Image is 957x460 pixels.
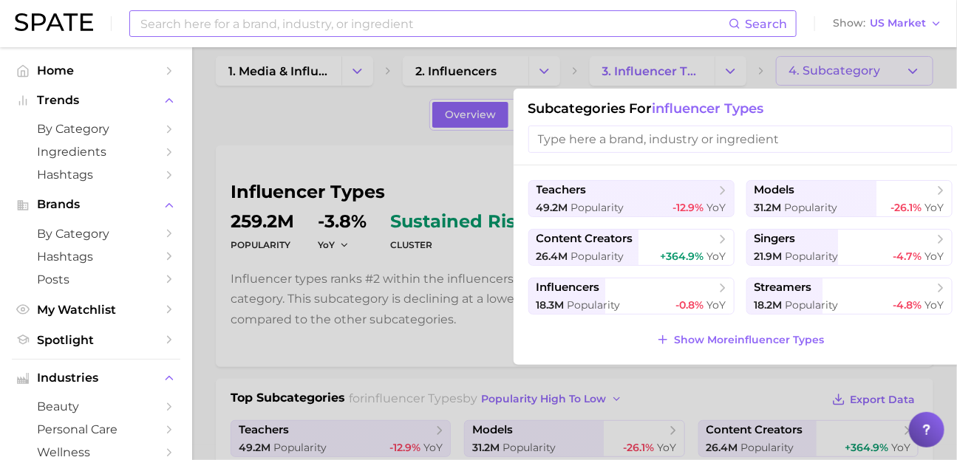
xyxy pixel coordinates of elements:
[528,100,953,117] h1: Subcategories for
[755,298,783,312] span: 18.2m
[674,334,824,346] span: Show More influencer types
[786,250,839,263] span: Popularity
[707,201,726,214] span: YoY
[37,94,155,107] span: Trends
[755,183,795,197] span: models
[12,418,180,441] a: personal care
[37,198,155,211] span: Brands
[37,371,155,385] span: Industries
[12,222,180,245] a: by Category
[37,399,155,413] span: beauty
[746,229,953,266] button: singers21.9m Popularity-4.7% YoY
[537,298,565,312] span: 18.3m
[537,250,568,263] span: 26.4m
[537,232,633,246] span: content creators
[528,229,735,266] button: content creators26.4m Popularity+364.9% YoY
[745,17,787,31] span: Search
[537,201,568,214] span: 49.2m
[746,278,953,315] button: streamers18.2m Popularity-4.8% YoY
[37,227,155,241] span: by Category
[568,298,621,312] span: Popularity
[893,250,922,263] span: -4.7%
[528,278,735,315] button: influencers18.3m Popularity-0.8% YoY
[37,333,155,347] span: Spotlight
[676,298,704,312] span: -0.8%
[12,140,180,163] a: Ingredients
[37,250,155,264] span: Hashtags
[891,201,922,214] span: -26.1%
[37,145,155,159] span: Ingredients
[37,445,155,459] span: wellness
[37,122,155,136] span: by Category
[537,183,587,197] span: teachers
[12,268,180,291] a: Posts
[829,14,946,33] button: ShowUS Market
[12,395,180,418] a: beauty
[893,298,922,312] span: -4.8%
[37,303,155,317] span: My Watchlist
[537,281,600,295] span: influencers
[528,126,953,153] input: Type here a brand, industry or ingredient
[925,250,944,263] span: YoY
[12,245,180,268] a: Hashtags
[755,201,782,214] span: 31.2m
[653,329,828,350] button: Show Moreinfluencer types
[786,298,839,312] span: Popularity
[833,19,865,27] span: Show
[707,250,726,263] span: YoY
[37,63,155,78] span: Home
[12,89,180,111] button: Trends
[12,163,180,186] a: Hashtags
[12,193,180,216] button: Brands
[785,201,838,214] span: Popularity
[12,298,180,321] a: My Watchlist
[755,232,796,246] span: singers
[755,281,812,295] span: streamers
[12,367,180,389] button: Industries
[37,272,155,286] span: Posts
[528,180,735,217] button: teachers49.2m Popularity-12.9% YoY
[12,117,180,140] a: by Category
[653,100,764,117] span: influencer types
[12,59,180,82] a: Home
[870,19,926,27] span: US Market
[37,168,155,182] span: Hashtags
[661,250,704,263] span: +364.9%
[37,422,155,436] span: personal care
[755,250,783,263] span: 21.9m
[673,201,704,214] span: -12.9%
[12,329,180,351] a: Spotlight
[746,180,953,217] button: models31.2m Popularity-26.1% YoY
[571,201,624,214] span: Popularity
[707,298,726,312] span: YoY
[15,13,93,31] img: SPATE
[925,201,944,214] span: YoY
[571,250,624,263] span: Popularity
[925,298,944,312] span: YoY
[139,11,729,36] input: Search here for a brand, industry, or ingredient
